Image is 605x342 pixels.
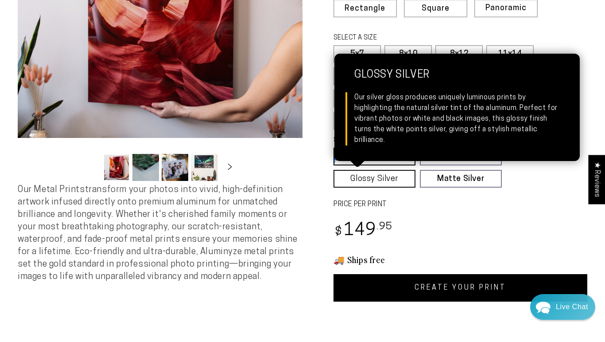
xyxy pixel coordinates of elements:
h3: 🚚 Ships free [334,254,587,265]
button: Load image 1 in gallery view [103,154,130,181]
img: Marie J [64,13,87,36]
a: CREATE YOUR PRINT [334,274,587,302]
label: 11x14 [486,45,534,63]
img: John [83,13,106,36]
a: Glossy White [334,148,415,165]
label: 11x17 [334,67,381,85]
div: Contact Us Directly [556,294,588,320]
button: Slide right [220,158,240,177]
span: Re:amaze [95,245,120,252]
span: We run on [68,247,120,252]
label: 5x7 [334,45,381,63]
span: Square [422,5,450,13]
div: Click to open Judge.me floating reviews tab [588,155,605,204]
label: 24x36 [334,112,381,130]
sup: .95 [376,222,392,232]
label: 8x12 [435,45,483,63]
div: Our silver gloss produces uniquely luminous prints by highlighting the natural silver tint of the... [354,92,560,145]
span: Away until 11:00 AM [64,44,125,51]
legend: SELECT A FINISH [334,136,482,145]
legend: SELECT A SIZE [334,33,482,43]
label: 8x10 [384,45,432,63]
a: Matte Silver [420,170,502,188]
button: Load image 4 in gallery view [191,154,217,181]
bdi: 149 [334,222,392,240]
img: Helga [101,13,124,36]
strong: Glossy Silver [354,69,560,92]
span: Rectangle [345,5,385,13]
span: Our Metal Prints transform your photos into vivid, high-definition artwork infused directly onto ... [18,185,298,281]
label: PRICE PER PRINT [334,200,587,210]
span: Panoramic [485,4,527,12]
label: 20x24 [334,90,381,107]
button: Load image 3 in gallery view [162,154,188,181]
a: Glossy Silver [334,170,415,188]
a: Leave A Message [58,260,130,274]
div: Chat widget toggle [530,294,595,320]
button: Load image 2 in gallery view [132,154,159,181]
button: Slide left [81,158,101,177]
span: $ [335,226,342,238]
